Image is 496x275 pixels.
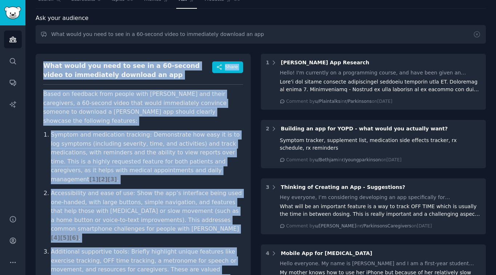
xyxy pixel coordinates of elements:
div: Hello! I'm currently on a programming course, and have been given an assignment to describe in de... [280,69,481,77]
span: [ 4 ] [51,234,60,241]
span: [ 6 ] [69,234,78,241]
span: [ 2 ] [98,176,108,183]
span: Mobile App for [MEDICAL_DATA] [281,250,372,256]
div: Symptom tracker, supplement list, medication side effects tracker, rx schedule, rx reminders [280,137,481,152]
div: Comment by in on [DATE] [286,98,392,105]
button: Share [212,61,243,73]
input: Ask this audience a question... [36,25,486,44]
span: [ 1 ] [89,176,98,183]
span: u/[PERSON_NAME] [315,223,356,229]
div: Comment by in on [DATE] [286,223,432,230]
div: Comment by in on [DATE] [286,157,402,163]
span: Building an app for YOPD - what would you actually want? [281,126,448,132]
span: [ 3 ] [108,176,117,183]
img: GummySearch logo [4,7,21,19]
p: Based on feedback from people with [PERSON_NAME] and their caregivers, a 60-second video that wou... [43,90,243,125]
div: 4 [266,250,270,257]
span: [ 5 ] [60,234,69,241]
span: u/Bethjam [315,157,338,162]
div: 2 [266,125,270,133]
li: Symptom and medication tracking: Demonstrate how easy it is to log symptoms (including severity, ... [51,130,243,184]
div: Lore'i dol sitame consecte adipiscingel seddoeiu temporin utla ET. Doloremag al enima 7. Minimven... [280,78,481,93]
span: r/Parkinsons [344,99,372,104]
span: Share [225,64,238,70]
span: [PERSON_NAME] App Research [281,60,370,65]
span: r/ParkinsonsCaregivers [360,223,411,229]
span: u/Plaintalks [315,99,340,104]
span: r/youngparkinson [342,157,381,162]
span: Thinking of Creating an App - Suggestions? [281,184,406,190]
div: 3 [266,183,270,191]
span: Ask your audience [36,14,89,23]
div: Hello everyone. My name is [PERSON_NAME] and I am a first-year student studying at the [GEOGRAPHI... [280,260,481,267]
div: What would you need to see in a 60-second video to immediately download an app [43,61,212,79]
div: 1 [266,59,270,66]
div: Hey everyone, I’m considering developing an app specifically for [PERSON_NAME] patients and careg... [280,194,481,201]
div: What will be an important feature is a way to track OFF TIME which is usually the time in between... [280,203,481,218]
li: Accessibility and ease of use: Show the app’s interface being used one-handed, with large buttons... [51,189,243,242]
